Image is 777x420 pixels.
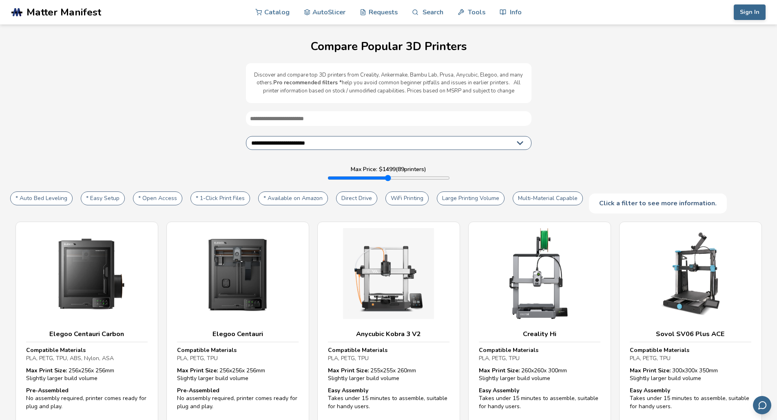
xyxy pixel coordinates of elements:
[589,194,727,213] div: Click a filter to see more information.
[26,367,148,383] div: 256 x 256 x 256 mm Slightly larger build volume
[328,387,449,411] div: Takes under 15 minutes to assemble, suitable for handy users.
[513,191,583,205] button: Multi-Material Capable
[26,367,67,374] strong: Max Print Size:
[26,387,69,394] strong: Pre-Assembled
[133,191,182,205] button: * Open Access
[385,191,429,205] button: WiFi Printing
[479,367,520,374] strong: Max Print Size:
[27,7,101,18] span: Matter Manifest
[630,346,689,354] strong: Compatible Materials
[328,367,369,374] strong: Max Print Size:
[258,191,328,205] button: * Available on Amazon
[328,354,369,362] span: PLA, PETG, TPU
[328,367,449,383] div: 255 x 255 x 260 mm Slightly larger build volume
[630,387,670,394] strong: Easy Assembly
[630,330,751,338] h3: Sovol SV06 Plus ACE
[190,191,250,205] button: * 1-Click Print Files
[479,354,520,362] span: PLA, PETG, TPU
[177,387,219,394] strong: Pre-Assembled
[26,387,148,411] div: No assembly required, printer comes ready for plug and play.
[273,79,342,86] b: Pro recommended filters *
[336,191,377,205] button: Direct Drive
[479,367,600,383] div: 260 x 260 x 300 mm Slightly larger build volume
[254,71,523,95] p: Discover and compare top 3D printers from Creality, Ankermake, Bambu Lab, Prusa, Anycubic, Elegoo...
[437,191,505,205] button: Large Printing Volume
[479,387,519,394] strong: Easy Assembly
[630,387,751,411] div: Takes under 15 minutes to assemble, suitable for handy users.
[479,387,600,411] div: Takes under 15 minutes to assemble, suitable for handy users.
[8,40,769,53] h1: Compare Popular 3D Printers
[734,4,766,20] button: Sign In
[351,166,426,173] label: Max Price: $ 1499 ( 89 printers)
[177,354,218,362] span: PLA, PETG, TPU
[26,354,114,362] span: PLA, PETG, TPU, ABS, Nylon, ASA
[10,191,73,205] button: * Auto Bed Leveling
[177,346,237,354] strong: Compatible Materials
[479,330,600,338] h3: Creality Hi
[630,367,671,374] strong: Max Print Size:
[630,354,671,362] span: PLA, PETG, TPU
[26,330,148,338] h3: Elegoo Centauri Carbon
[177,330,299,338] h3: Elegoo Centauri
[328,330,449,338] h3: Anycubic Kobra 3 V2
[81,191,125,205] button: * Easy Setup
[630,367,751,383] div: 300 x 300 x 350 mm Slightly larger build volume
[328,387,368,394] strong: Easy Assembly
[26,346,86,354] strong: Compatible Materials
[177,367,218,374] strong: Max Print Size:
[753,396,771,414] button: Send feedback via email
[177,387,299,411] div: No assembly required, printer comes ready for plug and play.
[479,346,538,354] strong: Compatible Materials
[328,346,387,354] strong: Compatible Materials
[177,367,299,383] div: 256 x 256 x 256 mm Slightly larger build volume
